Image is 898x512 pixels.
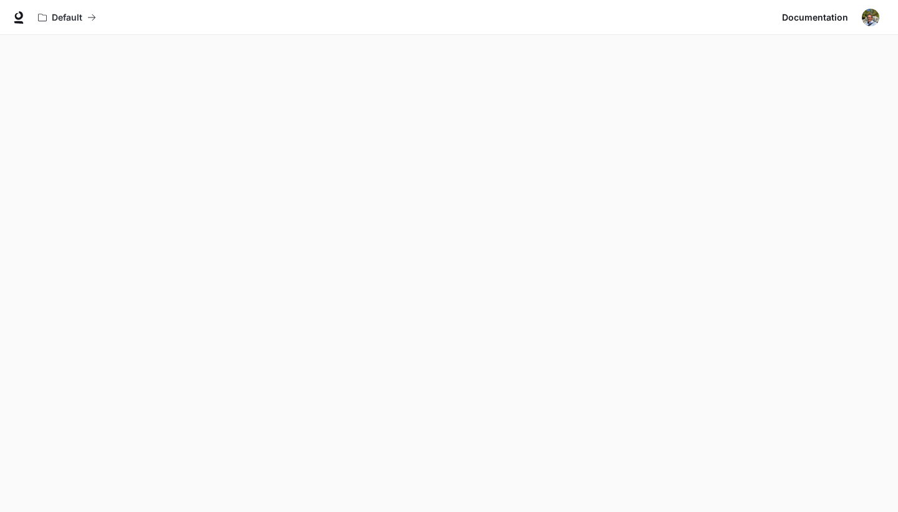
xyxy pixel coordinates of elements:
button: All workspaces [32,5,102,30]
span: Documentation [782,10,848,26]
p: Default [52,12,82,23]
img: User avatar [862,9,879,26]
button: User avatar [858,5,883,30]
a: Documentation [777,5,853,30]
